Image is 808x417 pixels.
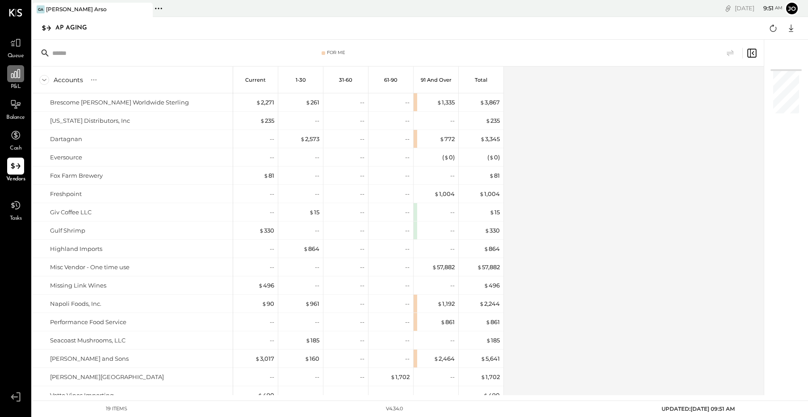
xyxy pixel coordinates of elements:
[486,117,500,125] div: 235
[360,300,364,308] div: --
[360,263,364,271] div: --
[450,117,455,125] div: --
[360,135,364,143] div: --
[442,153,455,162] div: ( 0 )
[50,208,92,217] div: Giv Coffee LLC
[405,354,410,363] div: --
[450,245,455,253] div: --
[440,135,455,143] div: 772
[360,117,364,125] div: --
[300,135,305,142] span: $
[258,282,263,289] span: $
[484,245,500,253] div: 864
[661,405,735,412] span: UPDATED: [DATE] 09:51 AM
[259,227,264,234] span: $
[390,373,395,380] span: $
[405,153,410,162] div: --
[255,354,274,363] div: 3,017
[481,355,486,362] span: $
[485,227,490,234] span: $
[475,77,487,83] p: Total
[490,208,500,217] div: 15
[484,281,500,290] div: 496
[305,300,319,308] div: 961
[405,318,410,326] div: --
[405,208,410,217] div: --
[46,5,107,13] div: [PERSON_NAME] Arso
[481,373,500,381] div: 1,702
[434,190,455,198] div: 1,004
[327,50,345,56] div: For Me
[486,318,500,326] div: 861
[483,392,488,399] span: $
[481,354,500,363] div: 5,641
[484,282,489,289] span: $
[270,208,274,217] div: --
[724,4,733,13] div: copy link
[486,337,491,344] span: $
[296,77,306,83] p: 1-30
[270,336,274,345] div: --
[486,318,490,325] span: $
[360,373,364,381] div: --
[50,117,130,125] div: [US_STATE] Distributors, Inc
[360,226,364,235] div: --
[437,300,455,308] div: 1,192
[477,263,500,271] div: 57,882
[450,226,455,235] div: --
[10,215,22,223] span: Tasks
[303,245,319,253] div: 864
[489,172,494,179] span: $
[306,98,319,107] div: 261
[450,336,455,345] div: --
[50,318,126,326] div: Performance Food Service
[405,98,410,107] div: --
[256,99,261,106] span: $
[50,281,106,290] div: Missing Link Wines
[360,318,364,326] div: --
[339,77,352,83] p: 31-60
[432,263,455,271] div: 57,882
[405,281,410,290] div: --
[315,318,319,326] div: --
[270,245,274,253] div: --
[390,373,410,381] div: 1,702
[434,190,439,197] span: $
[360,281,364,290] div: --
[486,117,490,124] span: $
[305,355,310,362] span: $
[479,190,500,198] div: 1,004
[485,226,500,235] div: 330
[270,153,274,162] div: --
[0,96,31,122] a: Balance
[0,34,31,60] a: Queue
[785,1,799,16] button: jo
[258,281,274,290] div: 496
[50,373,164,381] div: [PERSON_NAME][GEOGRAPHIC_DATA]
[360,98,364,107] div: --
[315,281,319,290] div: --
[360,208,364,217] div: --
[440,318,455,326] div: 861
[360,153,364,162] div: --
[405,171,410,180] div: --
[444,154,449,161] span: $
[305,354,319,363] div: 160
[405,190,410,198] div: --
[50,391,114,400] div: Votto Vines Importing
[270,373,274,381] div: --
[8,52,24,60] span: Queue
[479,300,484,307] span: $
[315,226,319,235] div: --
[262,300,267,307] span: $
[360,245,364,253] div: --
[258,391,274,400] div: 490
[50,171,103,180] div: Fox Farm Brewery
[360,354,364,363] div: --
[421,77,452,83] p: 91 and Over
[434,355,439,362] span: $
[6,175,25,183] span: Vendors
[450,391,455,400] div: --
[384,77,398,83] p: 61-90
[0,197,31,223] a: Tasks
